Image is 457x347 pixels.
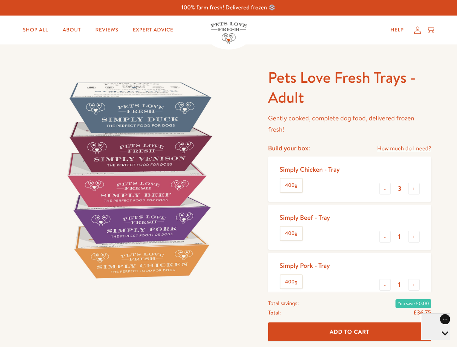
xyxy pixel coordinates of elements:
[280,261,330,270] div: Simply Pork - Tray
[280,179,302,192] label: 400g
[57,23,86,37] a: About
[280,213,330,222] div: Simply Beef - Tray
[211,22,247,44] img: Pets Love Fresh
[379,183,391,194] button: -
[17,23,54,37] a: Shop All
[379,279,391,291] button: -
[377,144,431,154] a: How much do I need?
[395,299,431,308] span: You save £0.00
[26,68,251,292] img: Pets Love Fresh Trays - Adult
[280,275,302,289] label: 400g
[385,23,410,37] a: Help
[268,68,431,107] h1: Pets Love Fresh Trays - Adult
[268,113,431,135] p: Gently cooked, complete dog food, delivered frozen fresh!
[280,227,302,240] label: 400g
[408,183,420,194] button: +
[89,23,124,37] a: Reviews
[408,279,420,291] button: +
[127,23,179,37] a: Expert Advice
[280,165,340,173] div: Simply Chicken - Tray
[413,309,431,317] span: £36.75
[268,322,431,342] button: Add To Cart
[379,231,391,243] button: -
[268,299,299,308] span: Total savings:
[408,231,420,243] button: +
[268,144,310,152] h4: Build your box:
[268,308,281,317] span: Total:
[421,313,450,340] iframe: Gorgias live chat messenger
[330,328,369,335] span: Add To Cart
